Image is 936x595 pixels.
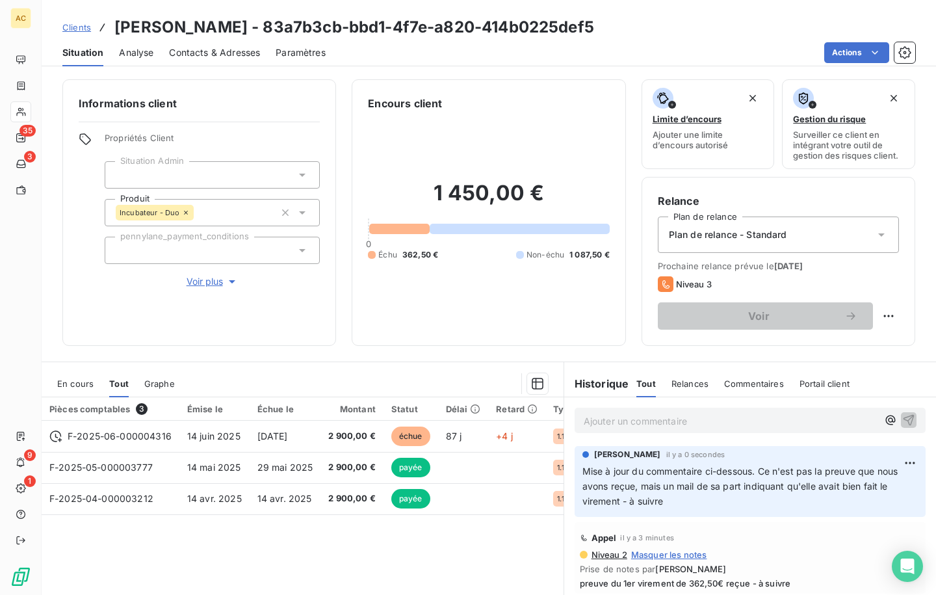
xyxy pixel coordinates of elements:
[580,564,920,574] span: Prise de notes par
[676,279,712,289] span: Niveau 3
[24,449,36,461] span: 9
[19,125,36,137] span: 35
[49,493,153,504] span: F-2025-04-000003212
[446,404,481,414] div: Délai
[328,430,376,443] span: 2 900,00 €
[10,566,31,587] img: Logo LeanPay
[328,492,376,505] span: 2 900,00 €
[378,249,397,261] span: Échu
[799,378,850,389] span: Portail client
[68,430,172,443] span: F-2025-06-000004316
[496,430,513,442] span: +4 j
[631,549,707,560] span: Masquer les notes
[57,378,94,389] span: En cours
[594,449,661,460] span: [PERSON_NAME]
[79,96,320,111] h6: Informations client
[391,404,430,414] div: Statut
[136,403,148,415] span: 3
[257,462,313,473] span: 29 mai 2025
[187,493,242,504] span: 14 avr. 2025
[328,461,376,474] span: 2 900,00 €
[569,249,610,261] span: 1 087,50 €
[62,46,103,59] span: Situation
[105,274,320,289] button: Voir plus
[368,96,442,111] h6: Encours client
[187,430,240,442] span: 14 juin 2025
[582,466,901,507] span: Mise à jour du commentaire ci-dessous. Ce n'est pas la preuve que nous avons reçue, mais un mail ...
[590,549,627,560] span: Niveau 2
[257,430,288,442] span: [DATE]
[666,451,725,458] span: il y a 0 secondes
[653,114,721,124] span: Limite d’encours
[793,114,866,124] span: Gestion du risque
[169,46,260,59] span: Contacts & Adresses
[391,427,430,446] span: échue
[564,376,629,391] h6: Historique
[892,551,923,582] div: Open Intercom Messenger
[658,193,899,209] h6: Relance
[144,378,175,389] span: Graphe
[580,578,920,588] span: preuve du 1er virement de 362,50€ reçue - à suivre
[276,46,326,59] span: Paramètres
[24,475,36,487] span: 1
[553,404,677,414] div: Types de dépenses / revenus
[119,46,153,59] span: Analyse
[366,239,371,249] span: 0
[557,432,614,440] span: 1.1 _ Vente _ Clients
[391,489,430,509] span: payée
[446,430,462,442] span: 87 j
[655,564,726,574] span: [PERSON_NAME]
[62,22,91,33] span: Clients
[557,495,614,503] span: 1.1 _ Vente _ Clients
[194,207,204,218] input: Ajouter une valeur
[782,79,915,169] button: Gestion du risqueSurveiller ce client en intégrant votre outil de gestion des risques client.
[187,462,241,473] span: 14 mai 2025
[658,302,873,330] button: Voir
[636,378,656,389] span: Tout
[187,275,239,288] span: Voir plus
[557,464,614,471] span: 1.1 _ Vente _ Clients
[49,462,153,473] span: F-2025-05-000003777
[724,378,784,389] span: Commentaires
[116,169,126,181] input: Ajouter une valeur
[187,404,242,414] div: Émise le
[642,79,775,169] button: Limite d’encoursAjouter une limite d’encours autorisé
[671,378,708,389] span: Relances
[114,16,594,39] h3: [PERSON_NAME] - 83a7b3cb-bbd1-4f7e-a820-414b0225def5
[24,151,36,163] span: 3
[105,133,320,151] span: Propriétés Client
[109,378,129,389] span: Tout
[49,403,172,415] div: Pièces comptables
[257,404,313,414] div: Échue le
[774,261,803,271] span: [DATE]
[669,228,787,241] span: Plan de relance - Standard
[526,249,564,261] span: Non-échu
[653,129,764,150] span: Ajouter une limite d’encours autorisé
[116,245,126,256] input: Ajouter une valeur
[658,261,899,271] span: Prochaine relance prévue le
[620,534,673,542] span: il y a 3 minutes
[793,129,904,161] span: Surveiller ce client en intégrant votre outil de gestion des risques client.
[402,249,438,261] span: 362,50 €
[120,209,179,217] span: Incubateur - Duo
[368,180,609,219] h2: 1 450,00 €
[496,404,538,414] div: Retard
[62,21,91,34] a: Clients
[257,493,312,504] span: 14 avr. 2025
[391,458,430,477] span: payée
[10,8,31,29] div: AC
[591,533,617,543] span: Appel
[673,311,844,321] span: Voir
[328,404,376,414] div: Montant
